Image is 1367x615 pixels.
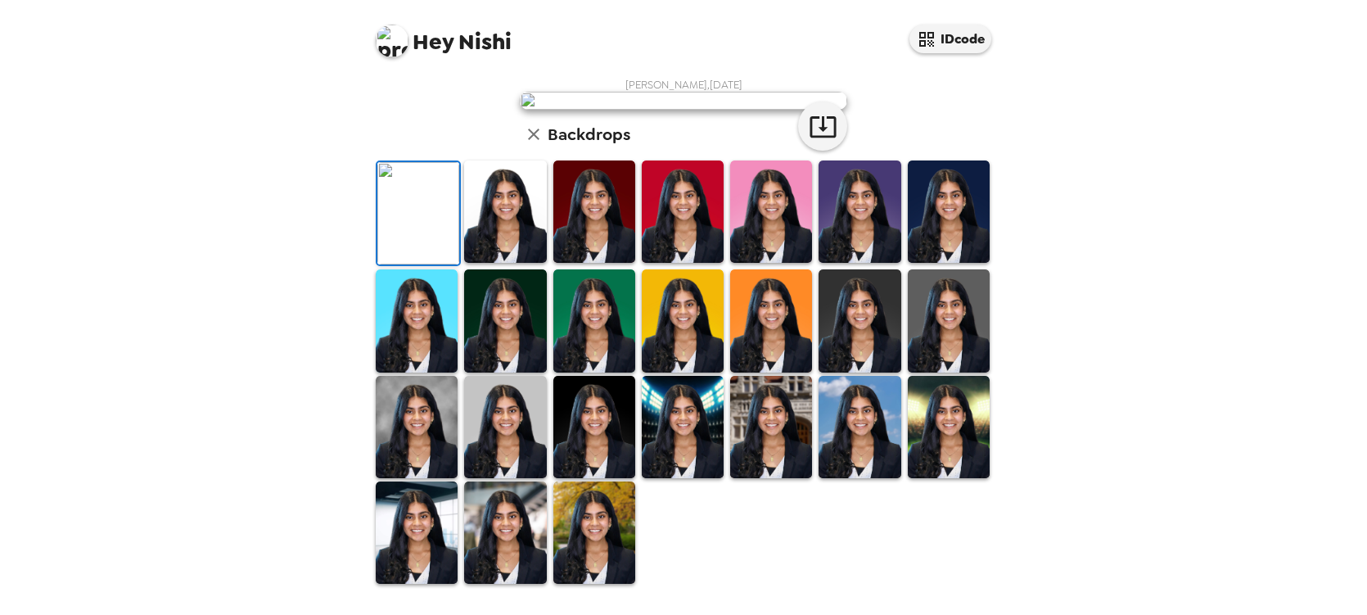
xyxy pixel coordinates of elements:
img: user [520,92,847,110]
button: IDcode [909,25,991,53]
img: profile pic [376,25,408,57]
h6: Backdrops [548,121,630,147]
img: Original [377,162,459,265]
span: [PERSON_NAME] , [DATE] [625,78,742,92]
span: Nishi [376,16,512,53]
span: Hey [413,27,453,57]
